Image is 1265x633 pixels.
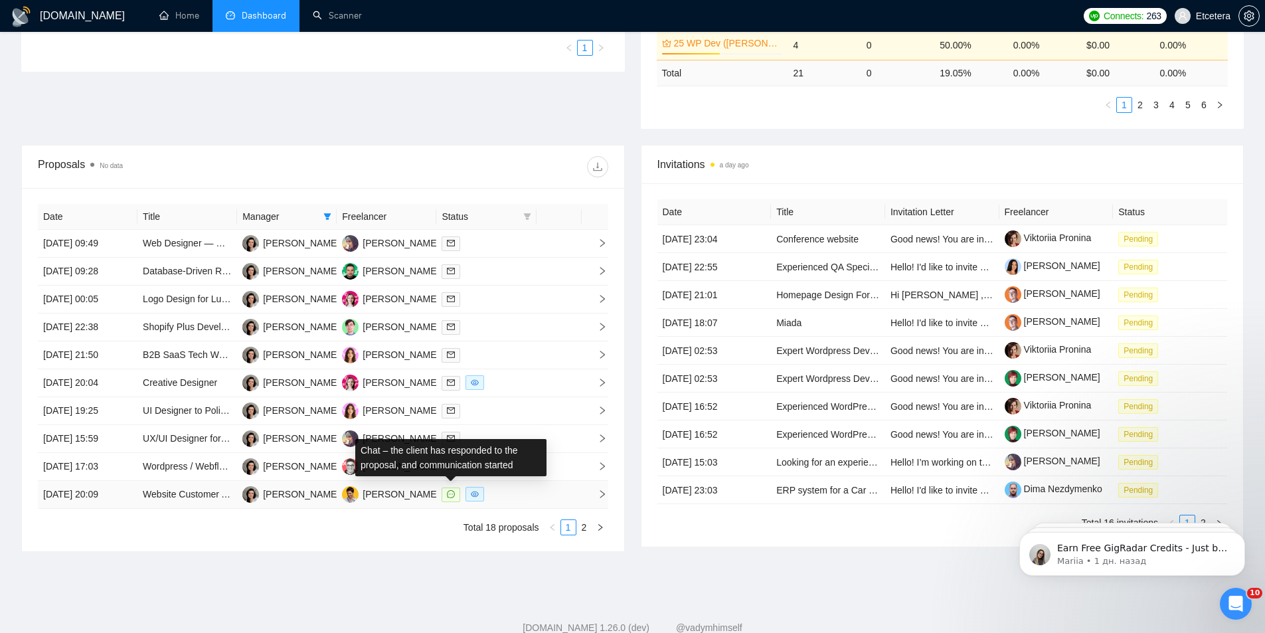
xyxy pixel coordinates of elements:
iframe: Intercom notifications сообщение [999,504,1265,597]
img: TT [242,263,259,280]
span: No data [100,162,123,169]
td: ERP system for a Car Trading Company [771,476,885,504]
a: 2 [1133,98,1147,112]
a: Miada [776,317,801,328]
div: [PERSON_NAME] [363,264,439,278]
img: TT [242,319,259,335]
img: TT [242,235,259,252]
a: 1 [561,520,576,535]
img: PS [342,430,359,447]
img: c1uQAp2P99HDXYUFkeHKoeFwhe7Elps9CCLFLliUPMTetWuUr07oTfKPrUlrsnlI0k [1005,286,1021,303]
div: Chat – the client has responded to the proposal, and communication started [355,439,547,476]
td: 0 [861,30,934,60]
span: Invitations [657,156,1228,173]
span: left [548,523,556,531]
span: Dashboard [242,10,286,21]
td: Shopify Plus Developer & Designer for Ongoing Support and Optimization [137,314,237,341]
img: upwork-logo.png [1089,11,1100,21]
a: [PERSON_NAME] [1005,288,1100,299]
span: eye [471,490,479,498]
button: left [561,40,577,56]
a: PS[PERSON_NAME] [342,237,439,248]
th: Date [38,204,137,230]
span: Pending [1118,288,1158,302]
a: 4 [1165,98,1179,112]
span: Pending [1118,455,1158,470]
li: Previous Page [545,519,560,535]
img: AS [342,263,359,280]
img: MY [342,458,359,475]
th: Title [771,199,885,225]
a: TT[PERSON_NAME] [242,265,339,276]
a: Pending [1118,456,1163,467]
a: Viktoriia Pronina [1005,232,1092,243]
a: TT[PERSON_NAME] [242,321,339,331]
a: TT[PERSON_NAME] [242,293,339,304]
span: right [596,523,604,531]
div: [PERSON_NAME] [263,431,339,446]
td: Miada [771,309,885,337]
a: Pending [1118,261,1163,272]
div: [PERSON_NAME] [263,347,339,362]
li: Next Page [1212,97,1228,113]
td: 21 [788,60,861,86]
img: PD [342,403,359,419]
img: c1gXmXyoz68N4Zyww_PamBU4ucWS7AEmqDTbmtsfQTkokA7zrFctm8g_6TsF9faNkn [1005,258,1021,275]
td: Database-Driven Real Estate Property Website Development [137,258,237,286]
img: DB [342,486,359,503]
span: Pending [1118,483,1158,497]
span: Pending [1118,260,1158,274]
td: Experienced WordPress Developer Needed for Corporate Website (Design Provided) [771,420,885,448]
li: Next Page [592,519,608,535]
span: Pending [1118,343,1158,358]
li: 4 [1164,97,1180,113]
button: left [1100,97,1116,113]
div: [PERSON_NAME] [363,319,439,334]
td: [DATE] 22:55 [657,253,772,281]
iframe: Intercom live chat [1220,588,1252,620]
a: [PERSON_NAME] [1005,260,1100,271]
span: right [587,462,607,471]
td: [DATE] 15:59 [38,425,137,453]
td: Experienced QA Specialist for Test Coordination and Reporting [771,253,885,281]
th: Title [137,204,237,230]
a: Wordpress / Webflow Developer and Designer [143,461,333,472]
td: [DATE] 17:03 [38,453,137,481]
td: 0.00 % [1008,60,1081,86]
td: $0.00 [1081,30,1154,60]
button: left [545,519,560,535]
td: Creative Designer [137,369,237,397]
td: 0.00% [1008,30,1081,60]
span: right [1216,101,1224,109]
td: [DATE] 23:04 [657,225,772,253]
a: TT[PERSON_NAME] [242,432,339,443]
img: TT [242,458,259,475]
span: filter [523,213,531,221]
div: [PERSON_NAME] [363,236,439,250]
img: PD [342,347,359,363]
span: 10 [1247,588,1262,598]
td: 19.05 % [934,60,1007,86]
div: [PERSON_NAME] [363,403,439,418]
span: filter [321,207,334,226]
span: filter [323,213,331,221]
span: dashboard [226,11,235,20]
a: 3 [1149,98,1163,112]
a: searchScanner [313,10,362,21]
button: setting [1238,5,1260,27]
a: AS[PERSON_NAME] [342,265,439,276]
td: 4 [788,30,861,60]
td: Expert Wordpress Developer Needed to Create Responsive Wordpress Website from our PSD design. [771,337,885,365]
img: AS [342,291,359,308]
td: [DATE] 23:03 [657,476,772,504]
a: Website Customer Area and Configurator for Services [143,489,365,499]
div: [PERSON_NAME] [263,459,339,474]
span: mail [447,323,455,331]
li: 2 [576,519,592,535]
a: Experienced WordPress Developer Needed for Corporate Website (Design Provided) [776,429,1127,440]
span: right [587,490,607,499]
th: Status [1113,199,1227,225]
a: [DOMAIN_NAME] 1.26.0 (dev) [523,622,649,633]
